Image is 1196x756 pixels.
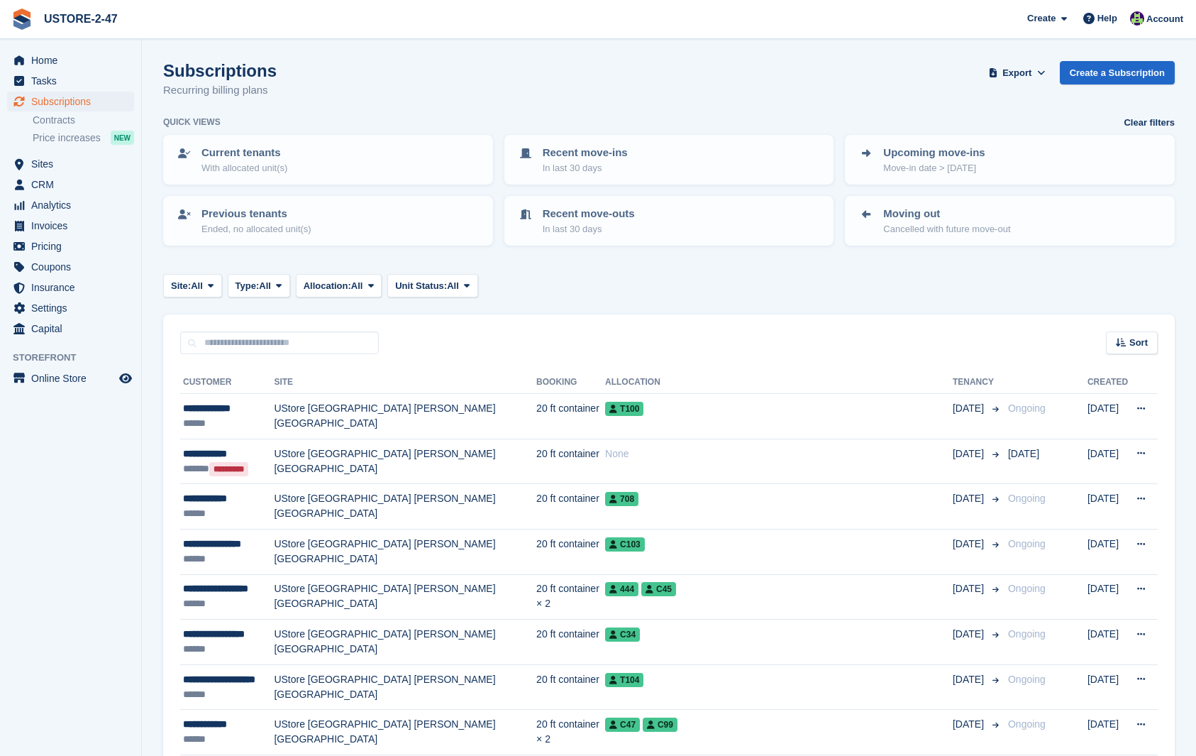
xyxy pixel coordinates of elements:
[31,175,116,195] span: CRM
[953,537,987,552] span: [DATE]
[953,401,987,416] span: [DATE]
[605,492,638,506] span: 708
[171,279,191,293] span: Site:
[1008,583,1046,594] span: Ongoing
[236,279,260,293] span: Type:
[953,627,987,642] span: [DATE]
[1008,628,1046,640] span: Ongoing
[953,447,987,461] span: [DATE]
[7,298,134,318] a: menu
[543,206,635,222] p: Recent move-outs
[1124,116,1175,130] a: Clear filters
[1087,620,1128,665] td: [DATE]
[1129,336,1148,350] span: Sort
[31,154,116,174] span: Sites
[1146,12,1183,26] span: Account
[31,278,116,297] span: Insurance
[506,197,833,244] a: Recent move-outs In last 30 days
[883,206,1010,222] p: Moving out
[13,351,141,365] span: Storefront
[641,582,676,596] span: C45
[31,50,116,70] span: Home
[1087,664,1128,710] td: [DATE]
[605,673,643,687] span: T104
[201,145,287,161] p: Current tenants
[395,279,447,293] span: Unit Status:
[7,319,134,339] a: menu
[536,664,605,710] td: 20 ft container
[163,274,222,297] button: Site: All
[605,371,953,394] th: Allocation
[387,274,477,297] button: Unit Status: All
[31,236,116,256] span: Pricing
[846,197,1173,244] a: Moving out Cancelled with future move-out
[1008,674,1046,685] span: Ongoing
[1087,710,1128,755] td: [DATE]
[7,92,134,111] a: menu
[543,161,628,175] p: In last 30 days
[31,257,116,277] span: Coupons
[1008,538,1046,549] span: Ongoing
[1087,371,1128,394] th: Created
[536,394,605,439] td: 20 ft container
[605,628,640,642] span: C34
[274,371,536,394] th: Site
[351,279,363,293] span: All
[228,274,290,297] button: Type: All
[296,274,382,297] button: Allocation: All
[605,537,645,552] span: C103
[11,9,33,30] img: stora-icon-8386f47178a22dfd0bd8f6a31ec36ba5ce8667c1dd55bd0f319d3a0aa187defe.svg
[201,206,311,222] p: Previous tenants
[506,136,833,183] a: Recent move-ins In last 30 days
[643,718,677,732] span: C99
[7,257,134,277] a: menu
[274,664,536,710] td: UStore [GEOGRAPHIC_DATA] [PERSON_NAME][GEOGRAPHIC_DATA]
[953,491,987,506] span: [DATE]
[1008,448,1039,459] span: [DATE]
[191,279,203,293] span: All
[1130,11,1144,26] img: Kelly Donaldson
[953,371,1002,394] th: Tenancy
[117,370,134,387] a: Preview store
[274,620,536,665] td: UStore [GEOGRAPHIC_DATA] [PERSON_NAME][GEOGRAPHIC_DATA]
[543,145,628,161] p: Recent move-ins
[7,175,134,195] a: menu
[536,710,605,755] td: 20 ft container × 2
[7,71,134,91] a: menu
[1002,66,1031,80] span: Export
[846,136,1173,183] a: Upcoming move-ins Move-in date > [DATE]
[1087,439,1128,484] td: [DATE]
[7,278,134,297] a: menu
[1027,11,1056,26] span: Create
[33,130,134,146] a: Price increases NEW
[33,114,134,127] a: Contracts
[1060,61,1175,84] a: Create a Subscription
[883,161,985,175] p: Move-in date > [DATE]
[536,484,605,530] td: 20 ft container
[33,131,101,145] span: Price increases
[536,371,605,394] th: Booking
[536,439,605,484] td: 20 ft container
[165,136,492,183] a: Current tenants With allocated unit(s)
[274,439,536,484] td: UStore [GEOGRAPHIC_DATA] [PERSON_NAME][GEOGRAPHIC_DATA]
[31,92,116,111] span: Subscriptions
[1008,718,1046,730] span: Ongoing
[7,368,134,388] a: menu
[1008,402,1046,414] span: Ongoing
[274,484,536,530] td: UStore [GEOGRAPHIC_DATA] [PERSON_NAME][GEOGRAPHIC_DATA]
[536,529,605,574] td: 20 ft container
[953,672,987,687] span: [DATE]
[7,195,134,215] a: menu
[1008,493,1046,504] span: Ongoing
[1087,529,1128,574] td: [DATE]
[163,61,277,80] h1: Subscriptions
[536,574,605,620] td: 20 ft container × 2
[7,50,134,70] a: menu
[201,222,311,236] p: Ended, no allocated unit(s)
[165,197,492,244] a: Previous tenants Ended, no allocated unit(s)
[883,145,985,161] p: Upcoming move-ins
[1097,11,1117,26] span: Help
[31,195,116,215] span: Analytics
[7,216,134,236] a: menu
[274,529,536,574] td: UStore [GEOGRAPHIC_DATA] [PERSON_NAME][GEOGRAPHIC_DATA]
